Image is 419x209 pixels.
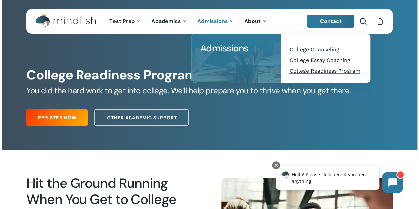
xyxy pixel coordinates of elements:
a: College Essay Coaching [288,55,364,66]
a: About [239,19,272,24]
a: Test Prep [104,19,146,24]
a: Other Academic Support [94,109,189,126]
span: Admissions [197,18,228,25]
span: College Essay Coaching [289,57,350,63]
header: Main Menu [26,9,393,34]
h5: You did the hard work to get into college. We’ll help prepare you to thrive when you get there. [26,85,393,96]
span: Other Academic Support [107,114,177,121]
nav: Main Menu [104,9,272,34]
a: Academics [146,19,192,24]
a: College Counseling [288,44,364,55]
span: College Counseling [289,46,339,53]
span: About [244,18,261,25]
span: College Readiness Program [289,68,360,74]
span: Register Now [38,114,76,121]
h1: College Readiness Program [26,67,393,83]
a: Admissions [192,19,239,24]
iframe: Chatbot [269,160,410,200]
h2: Hit the Ground Running When You Get to College [26,175,187,208]
a: Cart [376,18,384,25]
a: Admissions [198,40,274,56]
span: Admissions [200,42,248,54]
a: Register Now [26,109,88,126]
span: Test Prep [109,18,135,25]
span: Academics [151,18,181,25]
a: College Readiness Program [288,66,364,76]
a: Contact [307,15,355,28]
span: Contact [320,18,342,25]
